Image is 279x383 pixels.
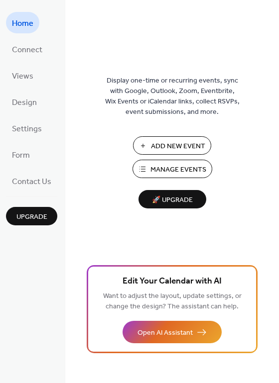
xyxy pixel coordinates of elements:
[6,144,36,165] a: Form
[123,321,222,343] button: Open AI Assistant
[6,207,57,225] button: Upgrade
[6,65,39,86] a: Views
[144,193,200,207] span: 🚀 Upgrade
[105,76,240,117] span: Display one-time or recurring events, sync with Google, Outlook, Zoom, Eventbrite, Wix Events or ...
[12,42,42,58] span: Connect
[6,38,48,60] a: Connect
[150,165,206,175] span: Manage Events
[103,289,242,313] span: Want to adjust the layout, update settings, or change the design? The assistant can help.
[12,174,51,190] span: Contact Us
[139,190,206,208] button: 🚀 Upgrade
[123,275,222,288] span: Edit Your Calendar with AI
[138,328,193,338] span: Open AI Assistant
[133,160,212,178] button: Manage Events
[6,91,43,112] a: Design
[6,117,48,139] a: Settings
[133,136,211,155] button: Add New Event
[12,95,37,110] span: Design
[12,16,33,31] span: Home
[12,121,42,137] span: Settings
[12,148,30,163] span: Form
[6,170,57,191] a: Contact Us
[6,12,39,33] a: Home
[12,69,33,84] span: Views
[151,141,205,152] span: Add New Event
[16,212,47,222] span: Upgrade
